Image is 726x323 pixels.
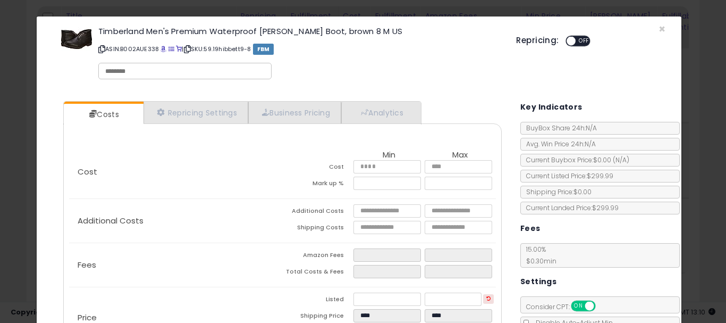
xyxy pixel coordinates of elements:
[253,44,274,55] span: FBM
[168,45,174,53] a: All offer listings
[161,45,166,53] a: BuyBox page
[659,21,665,37] span: ×
[69,261,283,269] p: Fees
[520,275,556,288] h5: Settings
[353,151,425,160] th: Min
[521,302,610,311] span: Consider CPT:
[520,222,541,235] h5: Fees
[576,37,593,46] span: OFF
[69,217,283,225] p: Additional Costs
[282,177,353,193] td: Mark up %
[69,313,283,322] p: Price
[98,40,500,57] p: ASIN: B002AUE338 | SKU: 59.19hibbett9-8
[521,155,629,164] span: Current Buybox Price:
[282,293,353,309] td: Listed
[64,104,142,125] a: Costs
[61,27,92,51] img: 41vRVYEW3GL._SL60_.jpg
[521,123,597,132] span: BuyBox Share 24h: N/A
[282,265,353,281] td: Total Costs & Fees
[613,155,629,164] span: ( N/A )
[425,151,496,160] th: Max
[282,221,353,237] td: Shipping Costs
[572,302,585,311] span: ON
[594,302,611,311] span: OFF
[521,245,556,266] span: 15.00 %
[521,187,592,196] span: Shipping Price: $0.00
[593,155,629,164] span: $0.00
[521,256,556,266] span: $0.30 min
[520,101,583,114] h5: Key Indicators
[69,168,283,176] p: Cost
[521,171,613,180] span: Current Listed Price: $299.99
[521,139,596,148] span: Avg. Win Price 24h: N/A
[176,45,182,53] a: Your listing only
[248,102,341,123] a: Business Pricing
[516,36,559,45] h5: Repricing:
[282,204,353,221] td: Additional Costs
[521,203,619,212] span: Current Landed Price: $299.99
[341,102,420,123] a: Analytics
[98,27,500,35] h3: Timberland Men's Premium Waterproof [PERSON_NAME] Boot, brown 8 M US
[143,102,249,123] a: Repricing Settings
[282,160,353,177] td: Cost
[282,249,353,265] td: Amazon Fees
